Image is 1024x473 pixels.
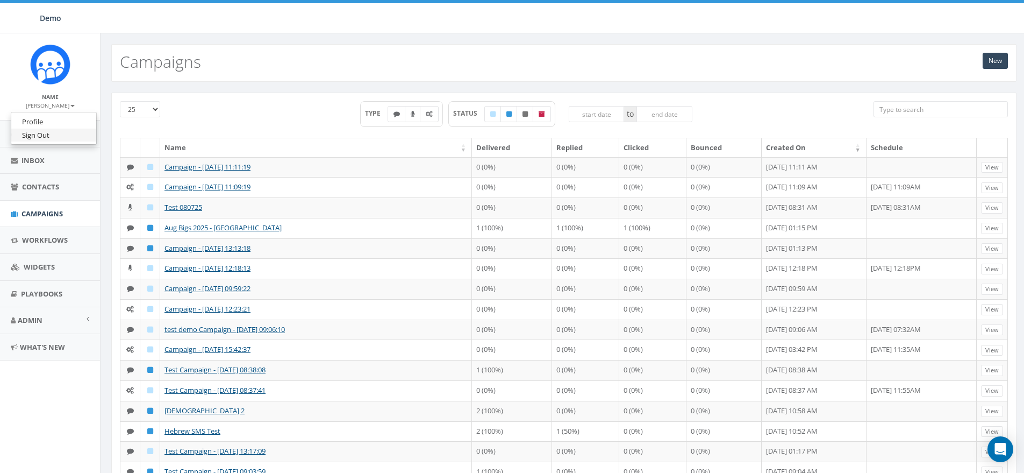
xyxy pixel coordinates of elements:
[619,421,686,442] td: 0 (0%)
[987,436,1013,462] div: Open Intercom Messenger
[127,224,134,231] i: Text SMS
[762,157,867,178] td: [DATE] 11:11 AM
[552,299,619,320] td: 0 (0%)
[127,326,134,333] i: Text SMS
[472,340,552,360] td: 0 (0%)
[762,218,867,238] td: [DATE] 01:15 PM
[762,258,867,279] td: [DATE] 12:18 PM
[21,289,62,299] span: Playbooks
[686,279,762,299] td: 0 (0%)
[762,380,867,401] td: [DATE] 08:37 AM
[686,218,762,238] td: 0 (0%)
[619,157,686,178] td: 0 (0%)
[619,299,686,320] td: 0 (0%)
[624,106,636,122] span: to
[552,258,619,279] td: 0 (0%)
[762,279,867,299] td: [DATE] 09:59 AM
[619,360,686,380] td: 0 (0%)
[164,284,250,293] a: Campaign - [DATE] 09:59:22
[981,426,1003,437] a: View
[500,106,518,122] label: Published
[11,129,96,142] a: Sign Out
[147,407,153,414] i: Published
[472,320,552,340] td: 0 (0%)
[619,258,686,279] td: 0 (0%)
[128,204,132,211] i: Ringless Voice Mail
[981,202,1003,214] a: View
[147,164,153,171] i: Draft
[164,385,266,395] a: Test Campaign - [DATE] 08:37:41
[472,218,552,238] td: 1 (100%)
[762,421,867,442] td: [DATE] 10:52 AM
[26,100,75,110] a: [PERSON_NAME]
[164,243,250,253] a: Campaign - [DATE] 13:13:18
[20,342,65,352] span: What's New
[619,197,686,218] td: 0 (0%)
[981,345,1003,356] a: View
[867,340,977,360] td: [DATE] 11:35AM
[762,299,867,320] td: [DATE] 12:23 PM
[164,426,220,436] a: Hebrew SMS Test
[22,235,68,245] span: Workflows
[472,138,552,157] th: Delivered
[164,365,266,375] a: Test Campaign - [DATE] 08:38:08
[127,366,134,373] i: Text SMS
[867,138,977,157] th: Schedule
[867,177,977,197] td: [DATE] 11:09AM
[686,299,762,320] td: 0 (0%)
[164,324,285,334] a: test demo Campaign - [DATE] 09:06:10
[552,360,619,380] td: 0 (0%)
[164,304,250,314] a: Campaign - [DATE] 12:23:21
[981,182,1003,194] a: View
[472,238,552,259] td: 0 (0%)
[147,346,153,353] i: Draft
[472,197,552,218] td: 0 (0%)
[405,106,421,122] label: Ringless Voice Mail
[981,365,1003,376] a: View
[981,284,1003,295] a: View
[981,162,1003,173] a: View
[420,106,439,122] label: Automated Message
[762,138,867,157] th: Created On: activate to sort column ascending
[981,243,1003,255] a: View
[472,421,552,442] td: 2 (100%)
[981,324,1003,336] a: View
[472,279,552,299] td: 0 (0%)
[11,115,96,129] a: Profile
[147,428,153,435] i: Published
[26,102,75,109] small: [PERSON_NAME]
[164,406,245,415] a: [DEMOGRAPHIC_DATA] 2
[22,156,45,165] span: Inbox
[981,304,1003,315] a: View
[619,238,686,259] td: 0 (0%)
[147,285,153,292] i: Draft
[147,245,153,252] i: Published
[517,106,534,122] label: Unpublished
[981,385,1003,397] a: View
[552,279,619,299] td: 0 (0%)
[22,182,59,192] span: Contacts
[22,209,63,218] span: Campaigns
[552,401,619,421] td: 0 (0%)
[147,265,153,272] i: Draft
[484,106,502,122] label: Draft
[552,340,619,360] td: 0 (0%)
[30,44,70,84] img: Icon_1.png
[686,258,762,279] td: 0 (0%)
[686,157,762,178] td: 0 (0%)
[147,326,153,333] i: Draft
[472,258,552,279] td: 0 (0%)
[762,401,867,421] td: [DATE] 10:58 AM
[686,238,762,259] td: 0 (0%)
[533,106,551,122] label: Archived
[472,380,552,401] td: 0 (0%)
[619,138,686,157] th: Clicked
[365,109,388,118] span: TYPE
[126,346,134,353] i: Automated Message
[867,380,977,401] td: [DATE] 11:55AM
[619,320,686,340] td: 0 (0%)
[126,387,134,394] i: Automated Message
[472,157,552,178] td: 0 (0%)
[164,344,250,354] a: Campaign - [DATE] 15:42:37
[42,93,59,101] small: Name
